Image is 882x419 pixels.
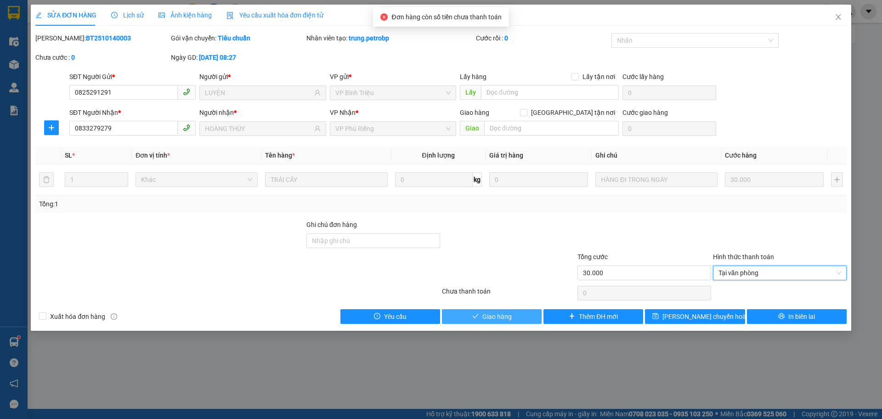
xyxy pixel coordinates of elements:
span: Đơn vị tính [136,152,170,159]
input: 0 [725,172,824,187]
b: 0 [71,54,75,61]
span: clock-circle [111,12,118,18]
span: check [472,313,479,320]
th: Ghi chú [592,147,721,164]
input: 0 [489,172,588,187]
span: Giá trị hàng [489,152,523,159]
button: printerIn biên lai [747,309,847,324]
span: Lấy hàng [460,73,486,80]
span: Yêu cầu xuất hóa đơn điện tử [226,11,323,19]
input: Tên người gửi [205,88,312,98]
div: SĐT Người Gửi [69,72,196,82]
span: kg [473,172,482,187]
div: [PERSON_NAME]: [35,33,169,43]
button: save[PERSON_NAME] chuyển hoàn [645,309,745,324]
span: Tên hàng [265,152,295,159]
div: Chưa thanh toán [441,286,577,302]
span: VP Phú Riềng [335,122,451,136]
input: Ghi Chú [595,172,718,187]
label: Cước giao hàng [622,109,668,116]
span: printer [778,313,785,320]
input: Tên người nhận [205,124,312,134]
button: exclamation-circleYêu cầu [340,309,440,324]
span: close-circle [380,13,388,21]
button: plus [831,172,843,187]
span: Lịch sử [111,11,144,19]
div: Cước rồi : [476,33,610,43]
span: picture [158,12,165,18]
img: icon [226,12,234,19]
span: Yêu cầu [384,311,407,322]
span: Cước hàng [725,152,757,159]
span: Đơn hàng còn số tiền chưa thanh toán [391,13,501,21]
span: Lấy tận nơi [579,72,619,82]
label: Ghi chú đơn hàng [306,221,357,228]
span: [GEOGRAPHIC_DATA] tận nơi [527,108,619,118]
span: Xuất hóa đơn hàng [46,311,109,322]
span: Giao [460,121,484,136]
input: Cước giao hàng [622,121,716,136]
span: Ảnh kiện hàng [158,11,212,19]
label: Cước lấy hàng [622,73,664,80]
button: checkGiao hàng [442,309,542,324]
span: VP Nhận [330,109,356,116]
span: In biên lai [788,311,815,322]
div: VP gửi [330,72,456,82]
b: BT2510140003 [86,34,131,42]
span: Giao hàng [460,109,489,116]
span: Khác [141,173,252,187]
span: plus [45,124,58,131]
span: Định lượng [422,152,455,159]
div: SĐT Người Nhận [69,108,196,118]
span: Thêm ĐH mới [579,311,618,322]
div: Gói vận chuyển: [171,33,305,43]
span: plus [569,313,575,320]
span: exclamation-circle [374,313,380,320]
span: VP Bình Triệu [335,86,451,100]
b: trung.petrobp [349,34,389,42]
button: delete [39,172,54,187]
span: phone [183,88,190,96]
span: close [835,13,842,21]
b: Tiêu chuẩn [218,34,250,42]
span: edit [35,12,42,18]
span: Giao hàng [482,311,512,322]
span: phone [183,124,190,131]
span: Tại văn phòng [718,266,841,280]
input: Ghi chú đơn hàng [306,233,440,248]
input: Dọc đường [484,121,619,136]
span: save [652,313,659,320]
b: 0 [504,34,508,42]
div: Ngày GD: [171,52,305,62]
b: [DATE] 08:27 [199,54,236,61]
label: Hình thức thanh toán [713,253,774,260]
button: Close [825,5,851,30]
span: Tổng cước [577,253,608,260]
span: info-circle [111,313,117,320]
span: [PERSON_NAME] chuyển hoàn [662,311,750,322]
span: Lấy [460,85,481,100]
span: SL [65,152,72,159]
button: plusThêm ĐH mới [543,309,643,324]
div: Tổng: 1 [39,199,340,209]
div: Người gửi [199,72,326,82]
div: Chưa cước : [35,52,169,62]
div: Nhân viên tạo: [306,33,474,43]
span: user [314,90,321,96]
input: VD: Bàn, Ghế [265,172,387,187]
input: Cước lấy hàng [622,85,716,100]
div: Người nhận [199,108,326,118]
button: plus [44,120,59,135]
span: SỬA ĐƠN HÀNG [35,11,96,19]
input: Dọc đường [481,85,619,100]
span: user [314,125,321,132]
